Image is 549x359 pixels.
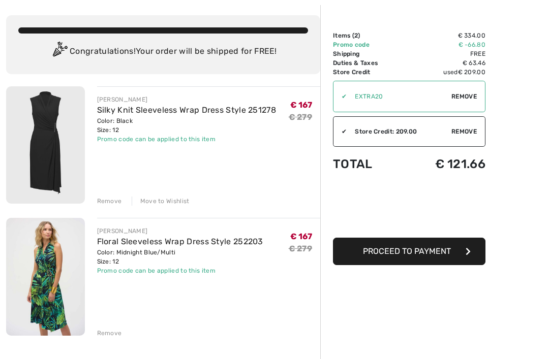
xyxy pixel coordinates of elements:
[97,197,122,206] div: Remove
[333,68,405,77] td: Store Credit
[333,181,485,234] iframe: PayPal
[354,32,358,39] span: 2
[97,95,277,104] div: [PERSON_NAME]
[333,31,405,40] td: Items ( )
[405,31,485,40] td: € 334.00
[97,248,263,266] div: Color: Midnight Blue/Multi Size: 12
[97,266,263,275] div: Promo code can be applied to this item
[6,86,85,204] img: Silky Knit Sleeveless Wrap Dress Style 251278
[363,246,451,256] span: Proceed to Payment
[405,58,485,68] td: € 63.46
[405,49,485,58] td: Free
[97,135,277,144] div: Promo code can be applied to this item
[333,238,485,265] button: Proceed to Payment
[97,116,277,135] div: Color: Black Size: 12
[18,42,308,62] div: Congratulations! Your order will be shipped for FREE!
[132,197,190,206] div: Move to Wishlist
[347,127,451,136] div: Store Credit: 209.00
[333,58,405,68] td: Duties & Taxes
[451,127,477,136] span: Remove
[97,329,122,338] div: Remove
[290,232,313,241] span: € 167
[97,105,277,115] a: Silky Knit Sleeveless Wrap Dress Style 251278
[49,42,70,62] img: Congratulation2.svg
[97,226,263,236] div: [PERSON_NAME]
[458,69,485,76] span: € 209.00
[333,147,405,181] td: Total
[290,100,313,110] span: € 167
[405,40,485,49] td: € -66.80
[333,92,347,101] div: ✔
[347,81,451,112] input: Promo code
[289,112,313,122] s: € 279
[451,92,477,101] span: Remove
[333,40,405,49] td: Promo code
[405,68,485,77] td: used
[289,244,313,253] s: € 279
[333,127,347,136] div: ✔
[333,49,405,58] td: Shipping
[405,147,485,181] td: € 121.66
[97,237,263,246] a: Floral Sleeveless Wrap Dress Style 252203
[6,218,85,335] img: Floral Sleeveless Wrap Dress Style 252203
